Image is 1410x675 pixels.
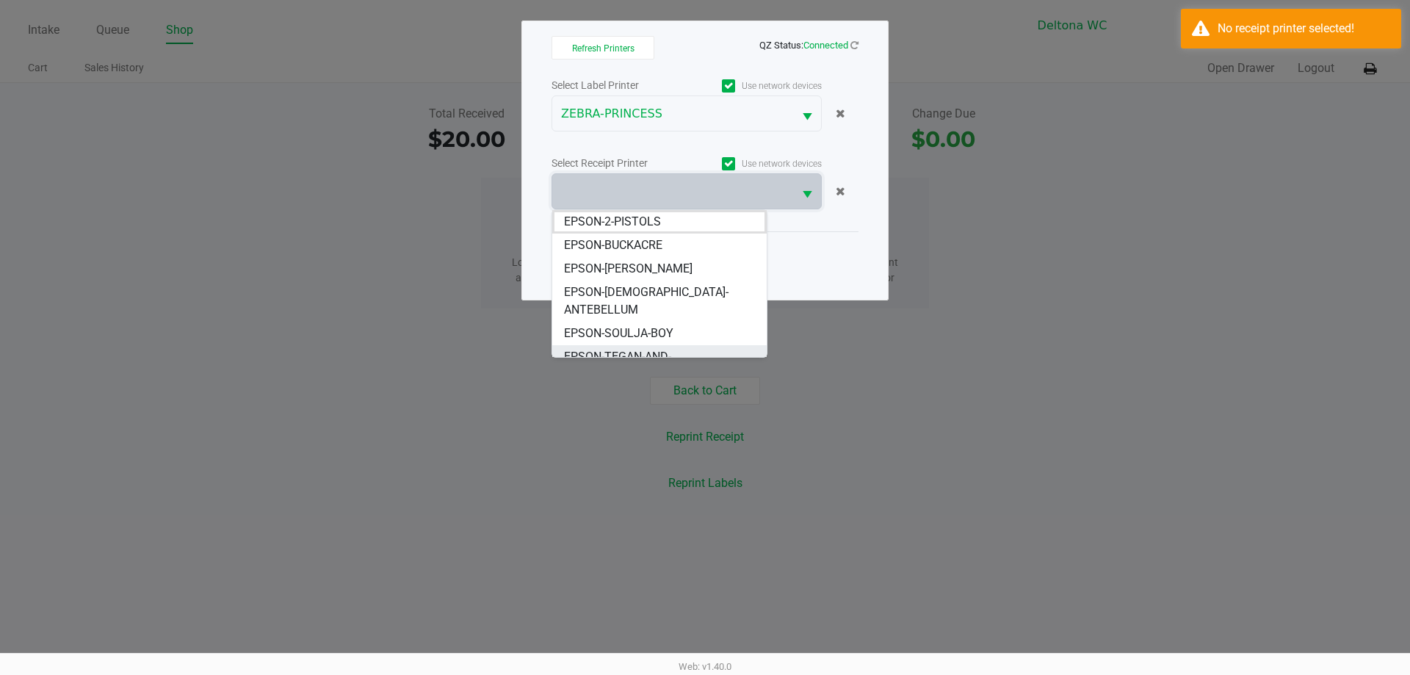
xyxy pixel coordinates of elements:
span: ZEBRA-PRINCESS [561,105,784,123]
label: Use network devices [687,79,822,93]
button: Select [793,174,821,209]
span: EPSON-[DEMOGRAPHIC_DATA]-ANTEBELLUM [564,284,755,319]
span: EPSON-2-PISTOLS [564,213,661,231]
div: Select Receipt Printer [552,156,687,171]
span: EPSON-TEGAN-AND-[PERSON_NAME] [564,348,755,383]
span: Web: v1.40.0 [679,661,731,672]
button: Select [793,96,821,131]
span: Refresh Printers [572,43,634,54]
span: Connected [803,40,848,51]
label: Use network devices [687,157,822,170]
span: EPSON-BUCKACRE [564,237,662,254]
span: EPSON-[PERSON_NAME] [564,260,693,278]
button: Refresh Printers [552,36,654,59]
span: QZ Status: [759,40,858,51]
span: EPSON-SOULJA-BOY [564,325,673,342]
div: Select Label Printer [552,78,687,93]
div: No receipt printer selected! [1218,20,1390,37]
